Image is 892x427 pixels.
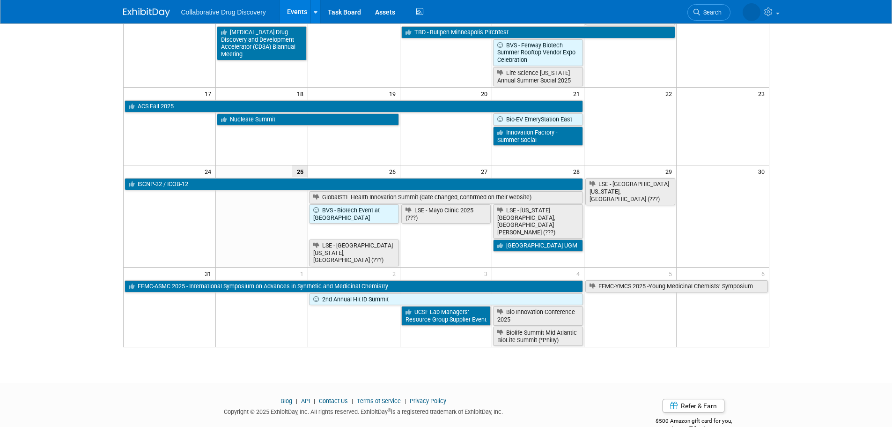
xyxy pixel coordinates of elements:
a: ISCNP-32 / ICOB-12 [125,178,583,190]
span: Collaborative Drug Discovery [181,8,266,16]
a: API [301,397,310,405]
span: 5 [668,268,676,279]
a: LSE - [US_STATE][GEOGRAPHIC_DATA], [GEOGRAPHIC_DATA][PERSON_NAME] (???) [493,204,583,239]
a: EFMC-YMCS 2025 -Young Medicinal Chemists’ Symposium [585,280,767,292]
span: 23 [757,88,769,99]
span: 27 [480,165,492,177]
span: 21 [572,88,584,99]
a: Biolife Summit Mid-Atlantic BioLife Summit (*Philly) [493,327,583,346]
a: ACS Fall 2025 [125,100,583,112]
span: 2 [391,268,400,279]
span: Search [700,9,722,16]
a: Bio Innovation Conference 2025 [493,306,583,325]
a: Bio-EV EmeryStation East [493,113,583,126]
a: Nucleate Summit [217,113,399,126]
span: 28 [572,165,584,177]
img: Jessica Spencer [743,3,760,21]
span: 17 [204,88,215,99]
a: Innovation Factory - Summer Social [493,127,583,146]
a: TBD - Bullpen Minneapolis Pitchfest [401,26,676,38]
a: [GEOGRAPHIC_DATA] UGM [493,240,583,252]
span: 24 [204,165,215,177]
a: LSE - [GEOGRAPHIC_DATA][US_STATE], [GEOGRAPHIC_DATA] (???) [585,178,675,205]
a: Refer & Earn [663,399,724,413]
a: LSE - [GEOGRAPHIC_DATA][US_STATE], [GEOGRAPHIC_DATA] (???) [309,240,399,266]
span: 26 [388,165,400,177]
a: [MEDICAL_DATA] Drug Discovery and Development Accelerator (CD3A) Biannual Meeting [217,26,307,60]
img: ExhibitDay [123,8,170,17]
a: BVS - Fenway Biotech Summer Rooftop Vendor Expo Celebration [493,39,583,66]
a: Terms of Service [357,397,401,405]
a: EFMC-ASMC 2025 - International Symposium on Advances in Synthetic and Medicinal Chemistry [125,280,583,292]
a: GlobalSTL Health Innovation Summit (date changed, confirmed on their website) [309,191,583,203]
span: | [311,397,317,405]
a: Search [687,4,730,21]
a: Privacy Policy [410,397,446,405]
span: 6 [760,268,769,279]
a: Contact Us [319,397,348,405]
span: 29 [664,165,676,177]
span: 25 [292,165,308,177]
span: 18 [296,88,308,99]
span: 31 [204,268,215,279]
span: 30 [757,165,769,177]
span: 1 [299,268,308,279]
a: Life Science [US_STATE] Annual Summer Social 2025 [493,67,583,86]
span: 20 [480,88,492,99]
span: | [349,397,355,405]
span: 4 [575,268,584,279]
span: | [294,397,300,405]
span: 22 [664,88,676,99]
div: Copyright © 2025 ExhibitDay, Inc. All rights reserved. ExhibitDay is a registered trademark of Ex... [123,405,604,416]
a: 2nd Annual Hit ID Summit [309,293,583,306]
span: | [402,397,408,405]
a: UCSF Lab Managers’ Resource Group Supplier Event [401,306,491,325]
span: 19 [388,88,400,99]
a: Blog [280,397,292,405]
a: LSE - Mayo Clinic 2025 (???) [401,204,491,224]
span: 3 [483,268,492,279]
a: BVS - Biotech Event at [GEOGRAPHIC_DATA] [309,204,399,224]
sup: ® [388,408,391,413]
